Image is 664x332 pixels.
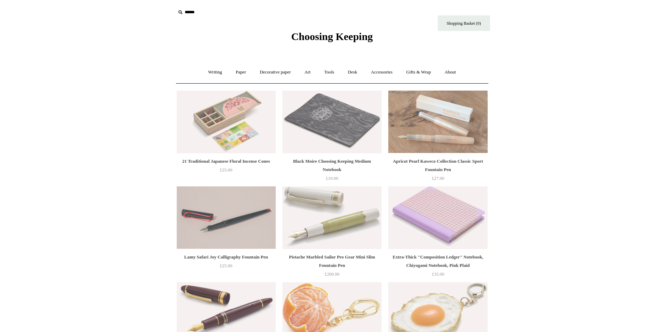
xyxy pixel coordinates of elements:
[220,263,232,268] span: £25.00
[253,63,297,82] a: Decorative paper
[388,91,487,153] img: Apricot Pearl Kaweco Collection Classic Sport Fountain Pen
[438,15,490,31] a: Shopping Basket (0)
[388,186,487,249] a: Extra-Thick "Composition Ledger" Notebook, Chiyogami Notebook, Pink Plaid Extra-Thick "Compositio...
[177,186,276,249] a: Lamy Safari Joy Calligraphy Fountain Pen Lamy Safari Joy Calligraphy Fountain Pen
[177,91,276,153] a: 21 Traditional Japanese Floral Incense Cones 21 Traditional Japanese Floral Incense Cones
[202,63,228,82] a: Writing
[432,176,444,181] span: £27.00
[177,186,276,249] img: Lamy Safari Joy Calligraphy Fountain Pen
[284,157,380,174] div: Black Moire Choosing Keeping Medium Notebook
[400,63,437,82] a: Gifts & Wrap
[390,253,486,270] div: Extra-Thick "Composition Ledger" Notebook, Chiyogami Notebook, Pink Plaid
[291,31,373,42] span: Choosing Keeping
[178,157,274,165] div: 21 Traditional Japanese Floral Incense Cones
[177,253,276,281] a: Lamy Safari Joy Calligraphy Fountain Pen £25.00
[178,253,274,261] div: Lamy Safari Joy Calligraphy Fountain Pen
[388,157,487,186] a: Apricot Pearl Kaweco Collection Classic Sport Fountain Pen £27.00
[432,271,444,277] span: £35.00
[177,91,276,153] img: 21 Traditional Japanese Floral Incense Cones
[284,253,380,270] div: Pistache Marbled Sailor Pro Gear Mini Slim Fountain Pen
[282,91,381,153] img: Black Moire Choosing Keeping Medium Notebook
[325,271,339,277] span: £200.00
[438,63,462,82] a: About
[282,253,381,281] a: Pistache Marbled Sailor Pro Gear Mini Slim Fountain Pen £200.00
[388,253,487,281] a: Extra-Thick "Composition Ledger" Notebook, Chiyogami Notebook, Pink Plaid £35.00
[282,186,381,249] img: Pistache Marbled Sailor Pro Gear Mini Slim Fountain Pen
[220,167,232,172] span: £25.00
[326,176,338,181] span: £10.00
[298,63,317,82] a: Art
[390,157,486,174] div: Apricot Pearl Kaweco Collection Classic Sport Fountain Pen
[291,36,373,41] a: Choosing Keeping
[365,63,399,82] a: Accessories
[342,63,364,82] a: Desk
[177,157,276,186] a: 21 Traditional Japanese Floral Incense Cones £25.00
[388,186,487,249] img: Extra-Thick "Composition Ledger" Notebook, Chiyogami Notebook, Pink Plaid
[318,63,341,82] a: Tools
[282,186,381,249] a: Pistache Marbled Sailor Pro Gear Mini Slim Fountain Pen Pistache Marbled Sailor Pro Gear Mini Sli...
[388,91,487,153] a: Apricot Pearl Kaweco Collection Classic Sport Fountain Pen Apricot Pearl Kaweco Collection Classi...
[282,157,381,186] a: Black Moire Choosing Keeping Medium Notebook £10.00
[282,91,381,153] a: Black Moire Choosing Keeping Medium Notebook Black Moire Choosing Keeping Medium Notebook
[229,63,252,82] a: Paper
